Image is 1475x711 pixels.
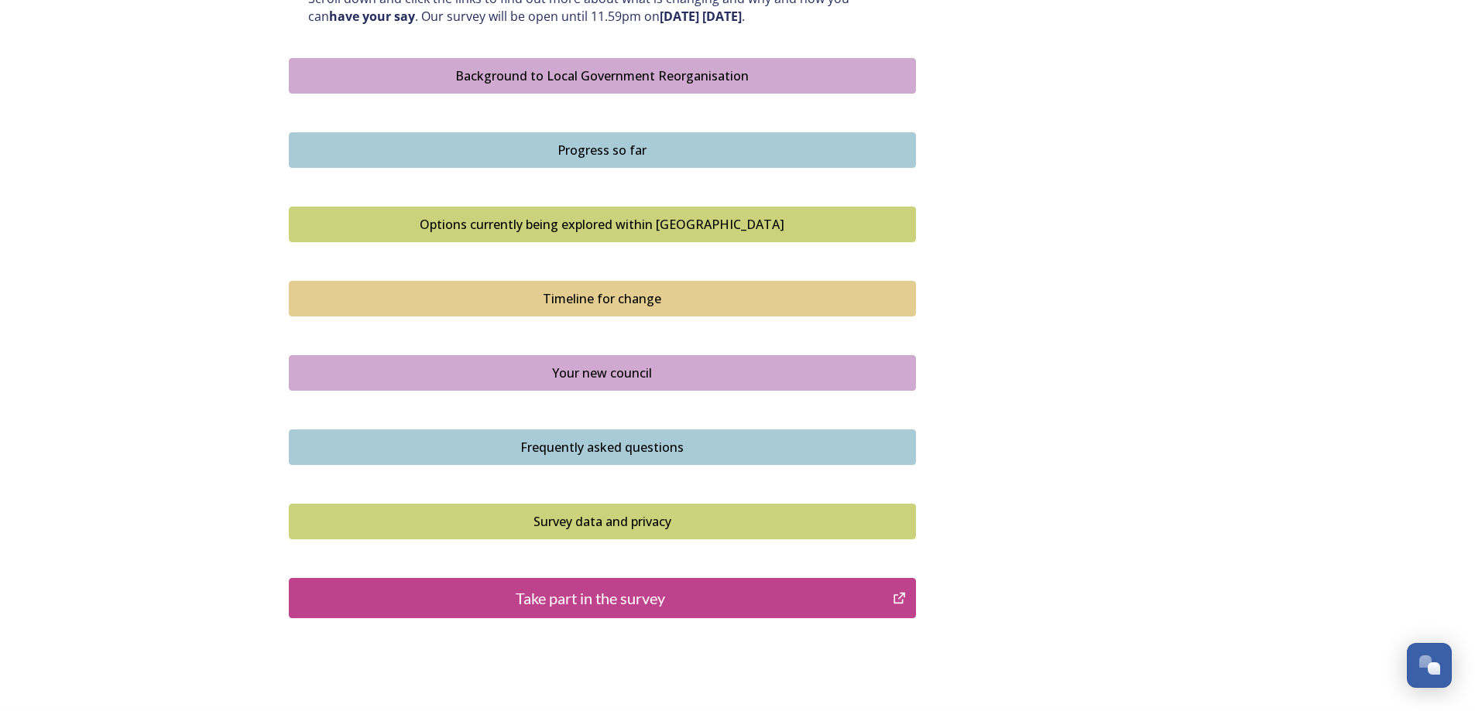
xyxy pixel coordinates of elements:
[289,281,916,316] button: Timeline for change
[297,141,907,159] div: Progress so far
[297,289,907,308] div: Timeline for change
[289,355,916,391] button: Your new council
[289,207,916,242] button: Options currently being explored within West Sussex
[297,438,907,456] div: Frequently asked questions
[702,8,742,25] strong: [DATE]
[289,578,916,618] button: Take part in the survey
[289,429,916,465] button: Frequently asked questions
[660,8,699,25] strong: [DATE]
[297,364,907,382] div: Your new council
[1407,643,1452,688] button: Open Chat
[297,67,907,85] div: Background to Local Government Reorganisation
[289,504,916,539] button: Survey data and privacy
[289,132,916,168] button: Progress so far
[297,512,907,531] div: Survey data and privacy
[289,58,916,94] button: Background to Local Government Reorganisation
[297,586,885,610] div: Take part in the survey
[329,8,415,25] strong: have your say
[297,215,907,234] div: Options currently being explored within [GEOGRAPHIC_DATA]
